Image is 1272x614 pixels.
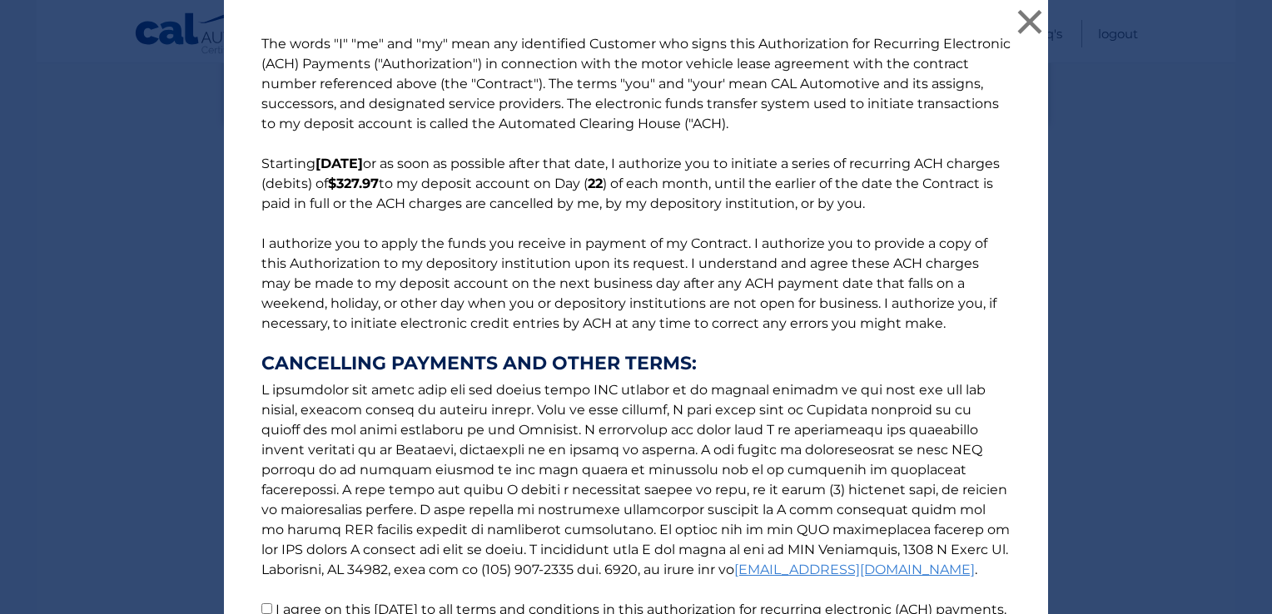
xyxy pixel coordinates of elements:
[261,354,1011,374] strong: CANCELLING PAYMENTS AND OTHER TERMS:
[316,156,363,171] b: [DATE]
[1013,5,1046,38] button: ×
[328,176,379,191] b: $327.97
[734,562,975,577] a: [EMAIL_ADDRESS][DOMAIN_NAME]
[588,176,603,191] b: 22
